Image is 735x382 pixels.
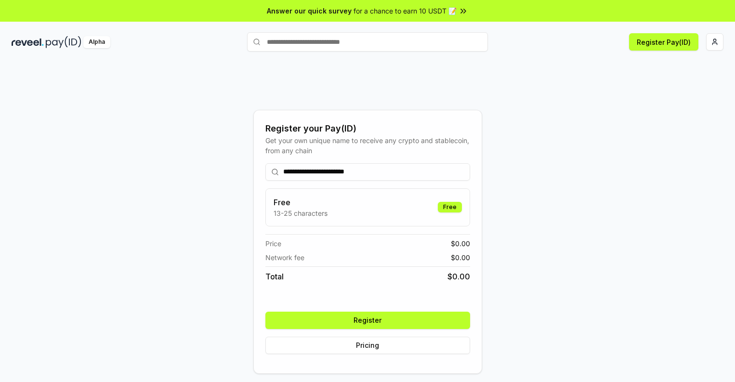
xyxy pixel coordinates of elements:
[451,238,470,249] span: $ 0.00
[354,6,457,16] span: for a chance to earn 10 USDT 📝
[265,238,281,249] span: Price
[265,312,470,329] button: Register
[629,33,698,51] button: Register Pay(ID)
[46,36,81,48] img: pay_id
[267,6,352,16] span: Answer our quick survey
[83,36,110,48] div: Alpha
[447,271,470,282] span: $ 0.00
[12,36,44,48] img: reveel_dark
[274,197,328,208] h3: Free
[451,252,470,263] span: $ 0.00
[265,252,304,263] span: Network fee
[265,135,470,156] div: Get your own unique name to receive any crypto and stablecoin, from any chain
[274,208,328,218] p: 13-25 characters
[265,271,284,282] span: Total
[265,337,470,354] button: Pricing
[265,122,470,135] div: Register your Pay(ID)
[438,202,462,212] div: Free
